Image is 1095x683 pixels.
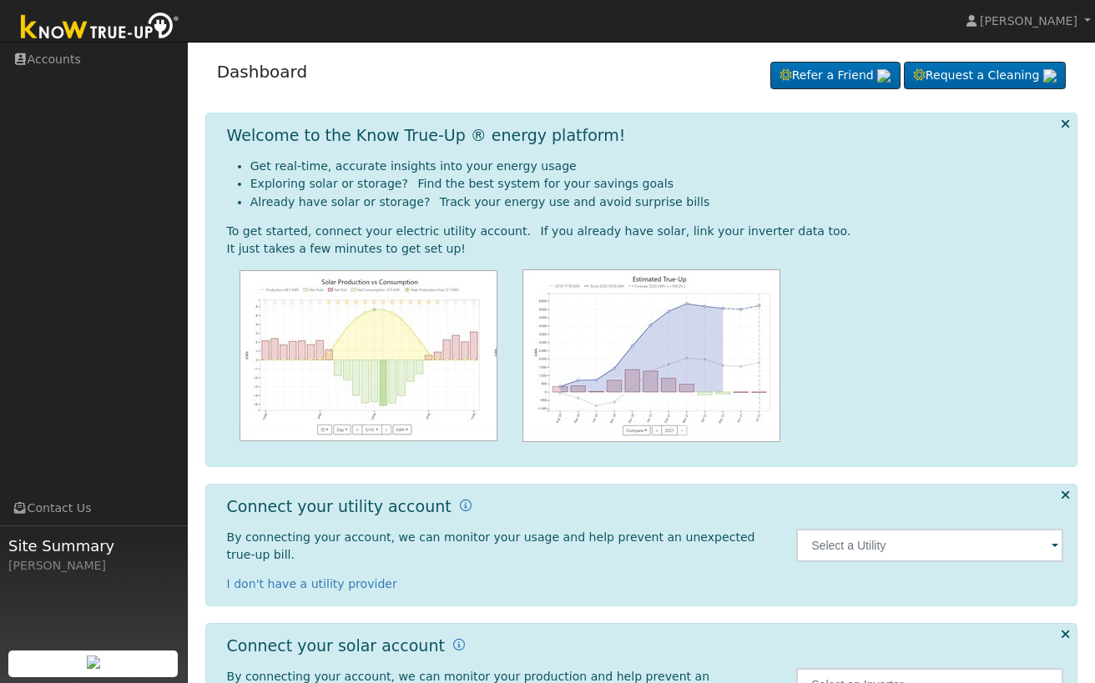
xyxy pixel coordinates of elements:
[227,577,397,590] a: I don't have a utility provider
[227,126,626,145] h1: Welcome to the Know True-Up ® energy platform!
[1043,69,1057,83] img: retrieve
[980,14,1077,28] span: [PERSON_NAME]
[8,535,179,557] span: Site Summary
[770,62,901,90] a: Refer a Friend
[796,529,1063,562] input: Select a Utility
[13,9,188,47] img: Know True-Up
[227,497,452,516] h1: Connect your utility account
[227,223,1064,240] div: To get started, connect your electric utility account. If you already have solar, link your inver...
[904,62,1066,90] a: Request a Cleaning
[250,158,1064,175] li: Get real-time, accurate insights into your energy usage
[227,240,1064,258] div: It just takes a few minutes to get set up!
[87,655,100,669] img: retrieve
[8,557,179,575] div: [PERSON_NAME]
[250,193,1064,211] li: Already have solar or storage? Track your energy use and avoid surprise bills
[227,530,755,561] span: By connecting your account, we can monitor your usage and help prevent an unexpected true-up bill.
[227,636,445,655] h1: Connect your solar account
[250,175,1064,193] li: Exploring solar or storage? Find the best system for your savings goals
[877,69,891,83] img: retrieve
[217,62,308,82] a: Dashboard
